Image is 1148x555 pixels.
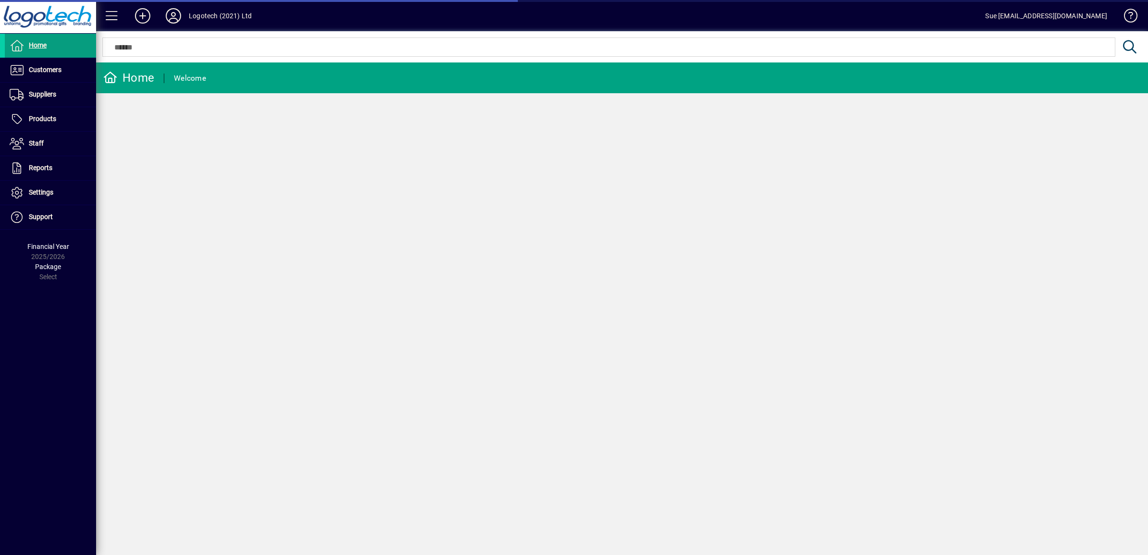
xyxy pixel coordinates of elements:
a: Settings [5,181,96,205]
a: Support [5,205,96,229]
a: Knowledge Base [1117,2,1136,33]
div: Home [103,70,154,86]
button: Profile [158,7,189,25]
span: Financial Year [27,243,69,250]
span: Staff [29,139,44,147]
div: Logotech (2021) Ltd [189,8,252,24]
span: Settings [29,188,53,196]
a: Customers [5,58,96,82]
span: Support [29,213,53,221]
a: Staff [5,132,96,156]
span: Products [29,115,56,123]
div: Welcome [174,71,206,86]
span: Home [29,41,47,49]
a: Suppliers [5,83,96,107]
button: Add [127,7,158,25]
span: Suppliers [29,90,56,98]
span: Reports [29,164,52,172]
div: Sue [EMAIL_ADDRESS][DOMAIN_NAME] [985,8,1107,24]
a: Products [5,107,96,131]
span: Package [35,263,61,271]
span: Customers [29,66,61,74]
a: Reports [5,156,96,180]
